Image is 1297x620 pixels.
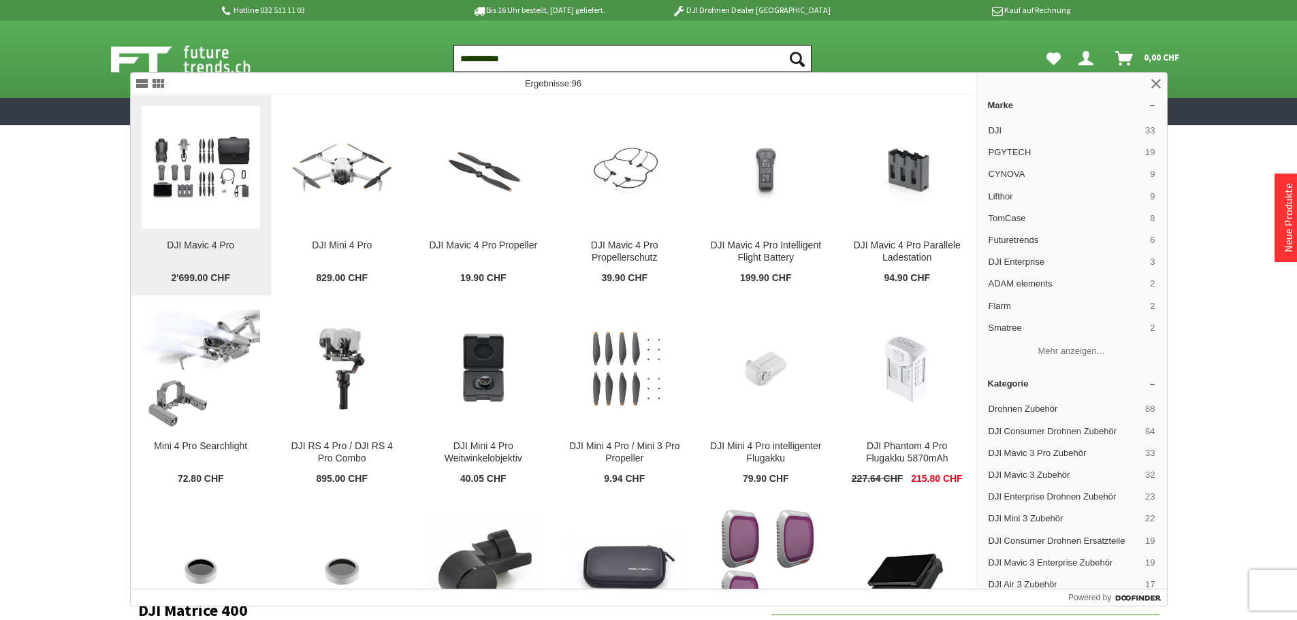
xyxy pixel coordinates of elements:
img: DJI Mini 4 Pro [283,108,402,227]
span: 88 [1145,403,1155,415]
div: DJI Mini 4 Pro intelligenter Flugakku [707,440,826,465]
span: 19 [1145,557,1155,569]
a: Neue Produkte [1281,183,1295,252]
span: 2 [1150,322,1155,334]
span: DJI Mavic 3 Zubehör [989,469,1140,481]
span: 2 [1150,300,1155,312]
div: DJI Mavic 4 Pro Propellerschutz [565,240,684,264]
span: 227.64 CHF [852,473,903,485]
span: 2 [1150,278,1155,290]
a: DJI Mavic 4 Pro Parallele Ladestation DJI Mavic 4 Pro Parallele Ladestation 94.90 CHF [837,95,978,295]
span: Smatree [989,322,1145,334]
span: DJI Air 3 Zubehör [989,578,1140,591]
a: Mini 4 Pro Searchlight Mini 4 Pro Searchlight 72.80 CHF [131,296,272,496]
img: DJI RS 4 Pro / DJI RS 4 Pro Combo [283,309,402,428]
span: 32 [1145,469,1155,481]
span: 19 [1145,535,1155,547]
span: 829.00 CHF [317,272,368,284]
input: Produkt, Marke, Kategorie, EAN, Artikelnummer… [453,45,812,72]
img: Aufbewahrungstasche für DJI Phantom 4 Pro Filter [565,532,684,605]
span: Powered by [1068,591,1111,604]
button: Mehr anzeigen… [982,340,1162,363]
p: Hotline 032 511 11 03 [220,2,432,18]
span: Drohnen Zubehör [989,403,1140,415]
p: Kauf auf Rechnung [858,2,1070,18]
span: 199.90 CHF [740,272,791,284]
div: DJI Phantom 4 Pro Flugakku 5870mAh [848,440,967,465]
h2: DJI Matrice 400 [138,602,731,619]
a: Marke [977,95,1167,116]
span: DJI Consumer Drohnen Ersatzteile [989,535,1140,547]
a: DJI RS 4 Pro / DJI RS 4 Pro Combo DJI RS 4 Pro / DJI RS 4 Pro Combo 895.00 CHF [272,296,413,496]
div: DJI Mavic 4 Pro Intelligent Flight Battery [707,240,826,264]
a: DJI Mavic 4 Pro Propellerschutz DJI Mavic 4 Pro Propellerschutz 39.90 CHF [554,95,695,295]
span: 96 [572,78,581,88]
span: 9.94 CHF [604,473,645,485]
img: DJI Mavic 4 Pro Parallele Ladestation [848,123,967,212]
div: DJI Mavic 4 Pro Propeller [424,240,543,252]
a: DJI Mini 4 Pro DJI Mini 4 Pro 829.00 CHF [272,95,413,295]
span: Lifthor [989,191,1145,203]
span: 79.90 CHF [743,473,789,485]
div: DJI Mini 4 Pro / Mini 3 Pro Propeller [565,440,684,465]
span: Futuretrends [989,234,1145,246]
img: DJI Mini 4 Pro intelligenter Flugakku [707,321,826,416]
span: ADAM elements [989,278,1145,290]
a: Shop Futuretrends - zur Startseite wechseln [111,42,281,76]
span: 84 [1145,425,1155,438]
p: DJI Drohnen Dealer [GEOGRAPHIC_DATA] [645,2,857,18]
img: DJI Mavic 4 Pro [142,123,261,212]
span: 3 [1150,256,1155,268]
a: Powered by [1068,589,1167,606]
span: 39.90 CHF [601,272,647,284]
span: 9 [1150,191,1155,203]
a: DJI Mavic 4 Pro Propeller DJI Mavic 4 Pro Propeller 19.90 CHF [413,95,554,295]
span: 895.00 CHF [317,473,368,485]
a: Warenkorb [1110,45,1187,72]
span: 9 [1150,168,1155,180]
span: 215.80 CHF [911,473,962,485]
img: DJI Mavic 4 Pro Propeller [424,123,543,212]
a: DJI Mavic 4 Pro Intelligent Flight Battery DJI Mavic 4 Pro Intelligent Flight Battery 199.90 CHF [696,95,837,295]
span: 0,00 CHF [1144,46,1180,68]
span: DJI [989,125,1140,137]
img: DJI Phantom 4 Pro ND8-Filter [142,529,261,608]
p: Bis 16 Uhr bestellt, [DATE] geliefert. [432,2,645,18]
span: DJI Enterprise Drohnen Zubehör [989,491,1140,503]
span: DJI Mavic 3 Pro Zubehör [989,447,1140,459]
div: DJI Mini 4 Pro Weitwinkelobjektiv [424,440,543,465]
img: Mini 4 Pro Searchlight [142,310,261,427]
span: 6 [1150,234,1155,246]
span: 2'699.00 CHF [171,272,230,284]
img: DJI Phantom 4 Pro ND4-Filter [283,529,402,608]
a: DJI Mini 4 Pro / Mini 3 Pro Propeller DJI Mini 4 Pro / Mini 3 Pro Propeller 9.94 CHF [554,296,695,496]
img: DJI Mavic 4 Pro Intelligent Flight Battery [707,123,826,212]
span: 33 [1145,125,1155,137]
a: Meine Favoriten [1040,45,1068,72]
span: 22 [1145,512,1155,525]
span: 23 [1145,491,1155,503]
span: DJI Mini 3 Zubehör [989,512,1140,525]
span: CYNOVA [989,168,1145,180]
span: 19 [1145,146,1155,159]
span: TomCase [989,212,1145,225]
span: 8 [1150,212,1155,225]
span: DJI Consumer Drohnen Zubehör [989,425,1140,438]
div: DJI Mini 4 Pro [283,240,402,252]
span: 17 [1145,578,1155,591]
div: DJI Mavic 4 Pro Parallele Ladestation [848,240,967,264]
div: Mini 4 Pro Searchlight [142,440,261,453]
a: DJI Mavic 4 Pro DJI Mavic 4 Pro 2'699.00 CHF [131,95,272,295]
span: 40.05 CHF [460,473,507,485]
a: DJI Mini 4 Pro Weitwinkelobjektiv DJI Mini 4 Pro Weitwinkelobjektiv 40.05 CHF [413,296,554,496]
span: DJI Enterprise [989,256,1145,268]
span: DJI Mavic 3 Enterprise Zubehör [989,557,1140,569]
a: Dein Konto [1073,45,1104,72]
div: DJI RS 4 Pro / DJI RS 4 Pro Combo [283,440,402,465]
a: Kategorie [977,373,1167,394]
span: Ergebnisse: [525,78,581,88]
span: Flarm [989,300,1145,312]
img: DJI Mini 4 Pro Weitwinkelobjektiv [424,321,543,416]
span: 33 [1145,447,1155,459]
span: 72.80 CHF [178,473,224,485]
